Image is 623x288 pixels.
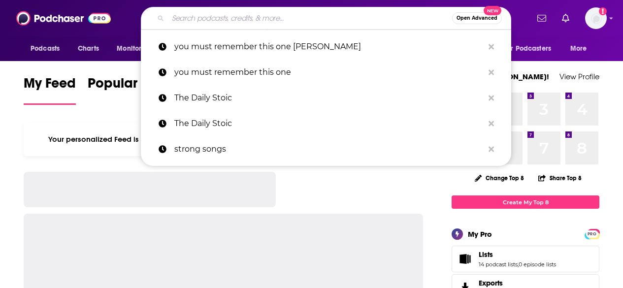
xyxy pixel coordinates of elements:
img: User Profile [585,7,607,29]
button: Show profile menu [585,7,607,29]
svg: Add a profile image [599,7,607,15]
p: you must remember this one karina [174,34,484,60]
div: Your personalized Feed is curated based on the Podcasts, Creators, Users, and Lists that you Follow. [24,123,423,156]
p: strong songs [174,136,484,162]
span: My Feed [24,75,76,97]
a: Popular Feed [88,75,171,105]
a: Show notifications dropdown [558,10,573,27]
button: open menu [24,39,72,58]
span: New [484,6,501,15]
span: Lists [452,246,599,272]
a: 14 podcast lists [479,261,518,268]
a: Lists [479,250,556,259]
button: open menu [563,39,599,58]
span: Lists [479,250,493,259]
div: Search podcasts, credits, & more... [141,7,511,30]
button: open menu [497,39,565,58]
a: The Daily Stoic [141,111,511,136]
p: The Daily Stoic [174,85,484,111]
input: Search podcasts, credits, & more... [168,10,452,26]
button: Share Top 8 [538,168,582,188]
div: My Pro [468,229,492,239]
a: The Daily Stoic [141,85,511,111]
span: Logged in as LBPublicity2 [585,7,607,29]
a: PRO [586,230,598,237]
span: Popular Feed [88,75,171,97]
span: More [570,42,587,56]
a: strong songs [141,136,511,162]
span: Exports [479,279,503,288]
a: Charts [71,39,105,58]
button: open menu [110,39,164,58]
a: Lists [455,252,475,266]
button: Open AdvancedNew [452,12,502,24]
img: Podchaser - Follow, Share and Rate Podcasts [16,9,111,28]
a: My Feed [24,75,76,105]
p: The Daily Stoic [174,111,484,136]
span: For Podcasters [504,42,551,56]
button: Change Top 8 [469,172,530,184]
a: you must remember this one [141,60,511,85]
span: Open Advanced [457,16,497,21]
span: Podcasts [31,42,60,56]
a: Show notifications dropdown [533,10,550,27]
span: , [518,261,519,268]
p: you must remember this one [174,60,484,85]
span: PRO [586,230,598,238]
a: View Profile [559,72,599,81]
span: Charts [78,42,99,56]
a: Create My Top 8 [452,195,599,209]
span: Monitoring [117,42,152,56]
a: you must remember this one [PERSON_NAME] [141,34,511,60]
a: 0 episode lists [519,261,556,268]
